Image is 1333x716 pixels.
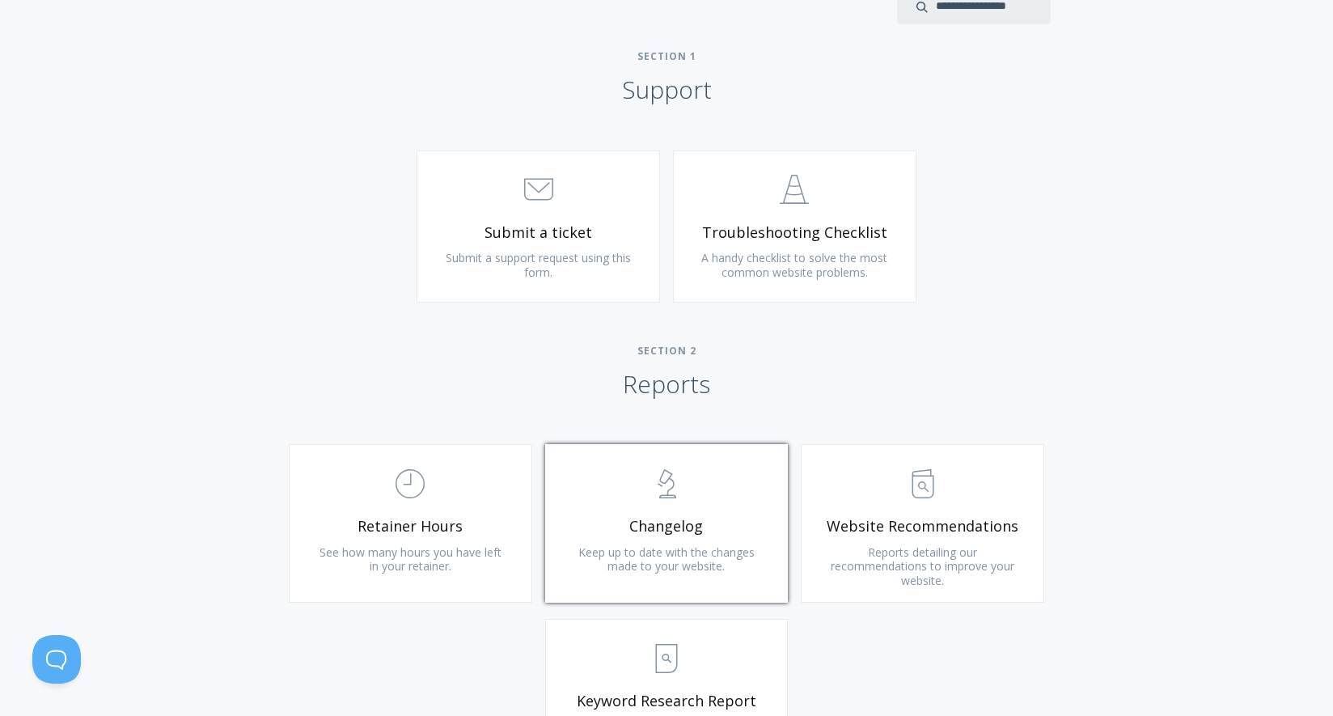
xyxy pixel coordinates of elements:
a: Submit a ticket Submit a support request using this form. [417,150,660,303]
span: Submit a support request using this form. [446,250,631,280]
a: Website Recommendations Reports detailing our recommendations to improve your website. [801,444,1044,603]
span: Website Recommendations [826,517,1019,536]
span: A handy checklist to solve the most common website problems. [701,250,887,280]
span: Changelog [570,517,764,536]
a: Changelog Keep up to date with the changes made to your website. [545,444,789,603]
span: Reports detailing our recommendations to improve your website. [831,544,1014,588]
a: Retainer Hours See how many hours you have left in your retainer. [289,444,532,603]
span: Keyword Research Report [570,692,764,710]
span: See how many hours you have left in your retainer. [319,544,501,574]
span: Submit a ticket [442,223,635,242]
iframe: Toggle Customer Support [32,635,81,684]
a: Troubleshooting Checklist A handy checklist to solve the most common website problems. [673,150,916,303]
span: Retainer Hours [314,517,507,536]
span: Troubleshooting Checklist [698,223,891,242]
span: Keep up to date with the changes made to your website. [578,544,755,574]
